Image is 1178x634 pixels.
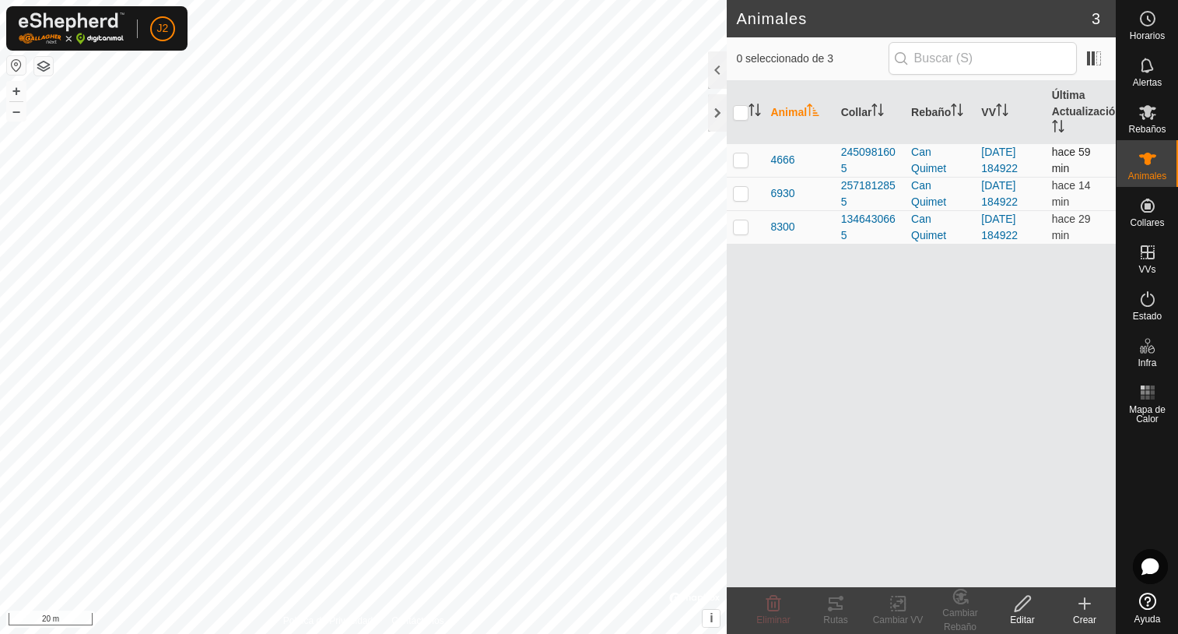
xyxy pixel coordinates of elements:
div: 1346430665 [841,211,899,244]
span: 20 ago 2025, 21:31 [1052,213,1091,241]
span: 4666 [770,152,794,168]
th: Animal [764,81,834,144]
th: VV [975,81,1045,144]
div: Cambiar Rebaño [929,606,991,634]
div: Crear [1054,613,1116,627]
span: i [710,611,713,625]
span: Ayuda [1134,615,1161,624]
div: 2450981605 [841,144,899,177]
img: Logo Gallagher [19,12,124,44]
span: Collares [1130,218,1164,227]
div: Rutas [805,613,867,627]
a: Ayuda [1117,586,1178,630]
span: Rebaños [1128,125,1166,134]
p-sorticon: Activar para ordenar [749,106,761,118]
p-sorticon: Activar para ordenar [1052,122,1064,135]
button: – [7,102,26,121]
a: Contáctenos [391,614,444,628]
input: Buscar (S) [889,42,1077,75]
button: Restablecer Mapa [7,56,26,75]
th: Collar [835,81,905,144]
span: 0 seleccionado de 3 [736,51,888,67]
span: 6930 [770,185,794,202]
span: VVs [1138,265,1155,274]
span: Infra [1138,358,1156,368]
p-sorticon: Activar para ordenar [996,106,1008,118]
div: Can Quimet [911,144,969,177]
button: i [703,610,720,627]
span: Mapa de Calor [1120,405,1174,424]
a: [DATE] 184922 [981,146,1018,174]
a: [DATE] 184922 [981,213,1018,241]
span: Animales [1128,171,1166,181]
span: 20 ago 2025, 21:46 [1052,179,1091,208]
span: Estado [1133,312,1162,321]
div: Can Quimet [911,211,969,244]
div: 2571812855 [841,178,899,210]
p-sorticon: Activar para ordenar [951,106,963,118]
div: Cambiar VV [867,613,929,627]
h2: Animales [736,9,1091,28]
div: Editar [991,613,1054,627]
span: Alertas [1133,78,1162,87]
span: 3 [1092,7,1100,30]
p-sorticon: Activar para ordenar [871,106,884,118]
span: 20 ago 2025, 21:01 [1052,146,1091,174]
p-sorticon: Activar para ordenar [807,106,819,118]
a: Política de Privacidad [283,614,373,628]
div: Can Quimet [911,178,969,210]
th: Rebaño [905,81,975,144]
span: Horarios [1130,31,1165,41]
a: [DATE] 184922 [981,179,1018,208]
button: + [7,82,26,100]
span: J2 [157,20,169,37]
span: Eliminar [756,615,790,625]
span: 8300 [770,219,794,235]
th: Última Actualización [1046,81,1116,144]
button: Capas del Mapa [34,57,53,76]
